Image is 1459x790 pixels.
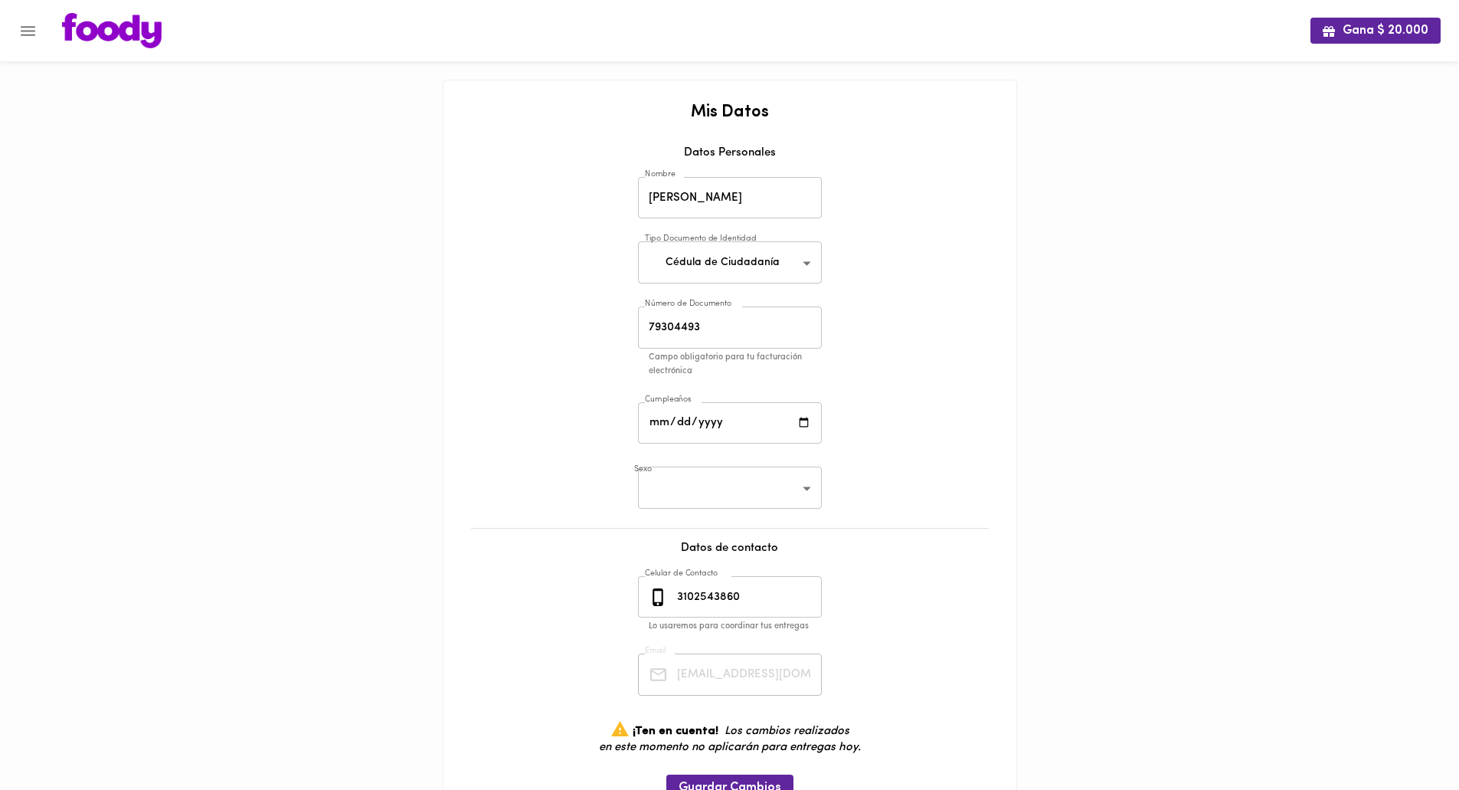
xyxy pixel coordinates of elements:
label: Sexo [634,464,652,476]
input: 3010000000 [674,576,822,618]
button: Menu [9,12,47,50]
input: Tu nombre [638,177,822,219]
img: logo.png [62,13,162,48]
button: Gana $ 20.000 [1310,18,1441,43]
div: Datos Personales [459,145,1001,172]
h2: Mis Datos [459,103,1001,122]
i: Los cambios realizados en este momento no aplicarán para entregas hoy. [599,726,861,753]
span: Gana $ 20.000 [1323,24,1428,38]
div: ​ [638,467,822,509]
iframe: Messagebird Livechat Widget [1370,701,1444,775]
p: Campo obligatorio para tu facturación electrónica [649,351,833,379]
input: Tu Email [674,654,822,696]
div: Datos de contacto [459,540,1001,572]
p: Lo usaremos para coordinar tus entregas [649,620,833,634]
div: Cédula de Ciudadanía [638,241,822,284]
b: ¡Ten en cuenta! [633,726,718,737]
input: Número de Documento [638,306,822,349]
